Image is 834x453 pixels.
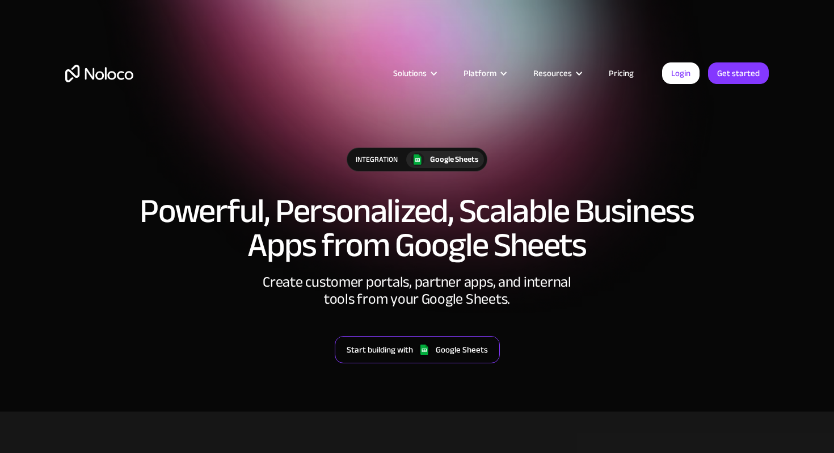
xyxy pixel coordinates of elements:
div: integration [347,148,406,171]
div: Solutions [379,66,449,81]
div: Solutions [393,66,427,81]
a: Start building withGoogle Sheets [335,336,500,363]
a: Login [662,62,700,84]
a: Get started [708,62,769,84]
div: Create customer portals, partner apps, and internal tools from your Google Sheets. [247,274,587,308]
a: home [65,65,133,82]
div: Google Sheets [430,153,478,166]
div: Platform [464,66,496,81]
div: Resources [533,66,572,81]
div: Google Sheets [436,342,488,357]
div: Platform [449,66,519,81]
div: Start building with [347,342,413,357]
a: Pricing [595,66,648,81]
div: Resources [519,66,595,81]
h1: Powerful, Personalized, Scalable Business Apps from Google Sheets [65,194,769,262]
